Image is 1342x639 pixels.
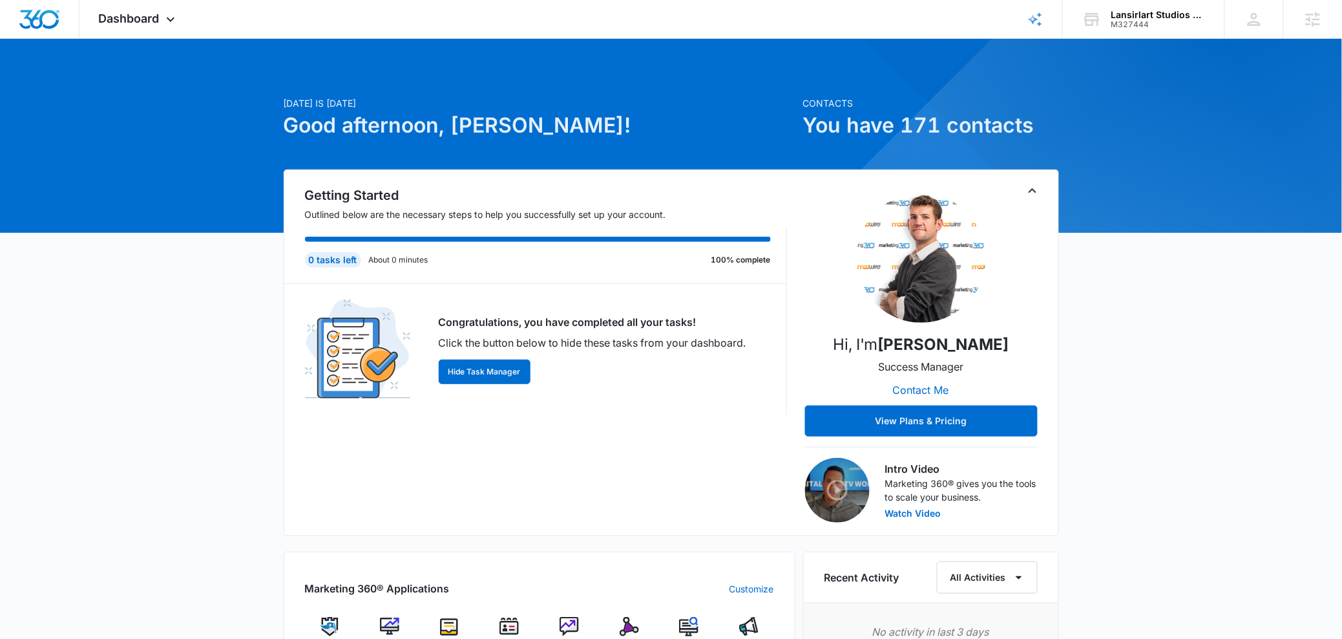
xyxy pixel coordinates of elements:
a: Customize [729,582,774,596]
h6: Recent Activity [824,570,899,585]
h2: Getting Started [305,186,787,205]
strong: [PERSON_NAME] [878,335,1009,354]
p: Hi, I'm [833,333,1009,356]
img: Jack Bingham [857,193,986,323]
h1: You have 171 contacts [803,110,1059,141]
p: Contacts [803,96,1059,110]
button: Toggle Collapse [1025,183,1040,199]
p: 100% complete [711,254,771,266]
div: account name [1111,10,1206,20]
span: Dashboard [99,12,160,25]
div: account id [1111,20,1206,29]
h1: Good afternoon, [PERSON_NAME]! [284,110,795,141]
p: Success Manager [879,359,964,374]
p: Congratulations, you have completed all your tasks! [439,314,746,330]
button: All Activities [937,561,1038,594]
div: 0 tasks left [305,252,361,268]
p: [DATE] is [DATE] [284,96,795,110]
p: Click the button below to hide these tasks from your dashboard. [439,335,746,351]
button: Watch Video [885,509,941,518]
h2: Marketing 360® Applications [305,581,450,596]
p: Marketing 360® gives you the tools to scale your business. [885,477,1038,504]
p: Outlined below are the necessary steps to help you successfully set up your account. [305,208,787,221]
img: Intro Video [805,458,870,523]
p: About 0 minutes [369,254,428,266]
h3: Intro Video [885,461,1038,477]
button: View Plans & Pricing [805,406,1038,437]
button: Hide Task Manager [439,360,530,384]
button: Contact Me [880,374,962,406]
